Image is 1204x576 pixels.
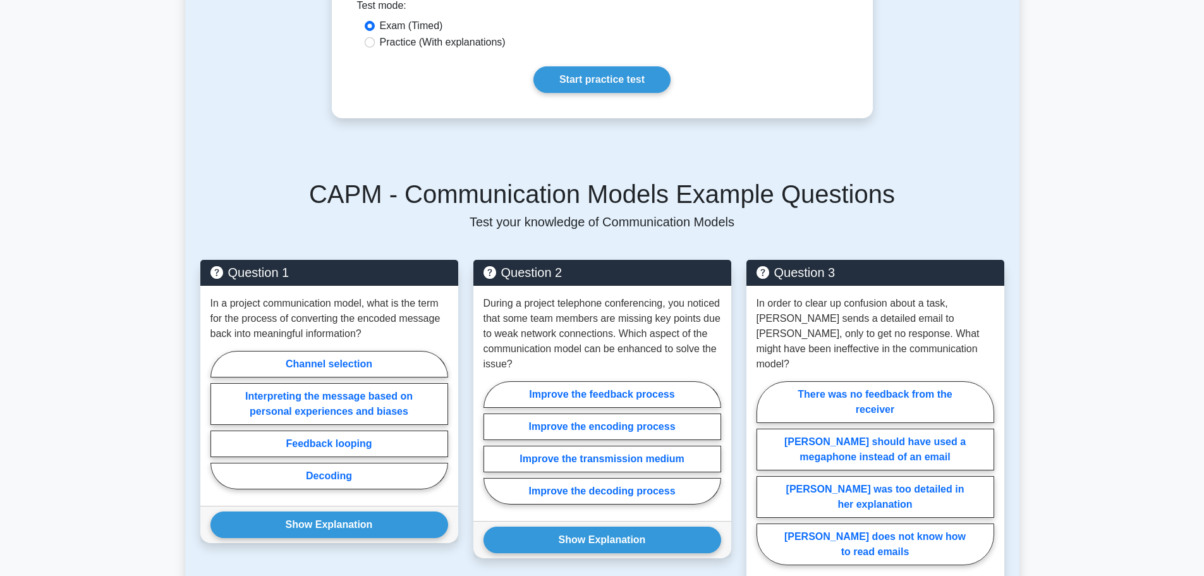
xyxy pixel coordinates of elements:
button: Show Explanation [210,512,448,538]
label: Improve the feedback process [483,381,721,408]
label: There was no feedback from the receiver [757,381,994,423]
p: Test your knowledge of Communication Models [200,214,1004,230]
label: Feedback looping [210,431,448,457]
label: [PERSON_NAME] should have used a megaphone instead of an email [757,429,994,470]
label: Interpreting the message based on personal experiences and biases [210,383,448,425]
label: [PERSON_NAME] does not know how to read emails [757,524,994,565]
h5: CAPM - Communication Models Example Questions [200,179,1004,209]
label: Channel selection [210,351,448,377]
p: In a project communication model, what is the term for the process of converting the encoded mess... [210,296,448,341]
label: Practice (With explanations) [380,35,506,50]
label: Improve the transmission medium [483,446,721,472]
p: In order to clear up confusion about a task, [PERSON_NAME] sends a detailed email to [PERSON_NAME... [757,296,994,372]
h5: Question 1 [210,265,448,280]
p: During a project telephone conferencing, you noticed that some team members are missing key point... [483,296,721,372]
label: Decoding [210,463,448,489]
label: Improve the decoding process [483,478,721,505]
h5: Question 2 [483,265,721,280]
label: Improve the encoding process [483,414,721,440]
label: [PERSON_NAME] was too detailed in her explanation [757,476,994,518]
a: Start practice test [533,66,671,93]
label: Exam (Timed) [380,18,443,34]
button: Show Explanation [483,527,721,553]
h5: Question 3 [757,265,994,280]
